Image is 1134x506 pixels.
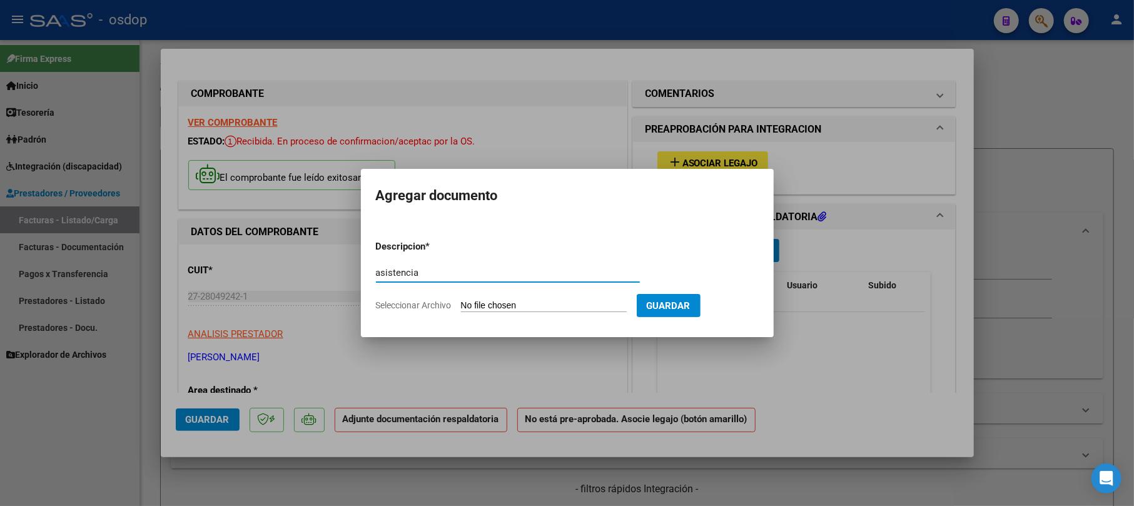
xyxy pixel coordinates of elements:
span: Guardar [647,300,691,311]
button: Guardar [637,294,701,317]
p: Descripcion [376,240,491,254]
div: Open Intercom Messenger [1091,463,1121,493]
h2: Agregar documento [376,184,759,208]
span: Seleccionar Archivo [376,300,452,310]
